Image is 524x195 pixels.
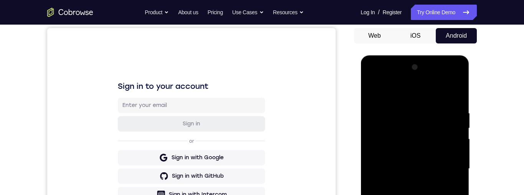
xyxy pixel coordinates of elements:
[273,5,304,20] button: Resources
[411,5,477,20] a: Try Online Demo
[383,5,402,20] a: Register
[140,110,148,116] p: or
[122,163,180,170] div: Sign in with Intercom
[378,8,379,17] span: /
[436,28,477,43] button: Android
[208,5,223,20] a: Pricing
[124,126,176,133] div: Sign in with Google
[122,181,179,189] div: Sign in with Zendesk
[178,5,198,20] a: About us
[354,28,395,43] button: Web
[232,5,264,20] button: Use Cases
[47,8,93,17] a: Go to the home page
[71,140,218,156] button: Sign in with GitHub
[71,159,218,174] button: Sign in with Intercom
[145,5,169,20] button: Product
[125,144,176,152] div: Sign in with GitHub
[75,73,213,81] input: Enter your email
[71,53,218,63] h1: Sign in to your account
[71,122,218,137] button: Sign in with Google
[71,177,218,193] button: Sign in with Zendesk
[71,88,218,103] button: Sign in
[361,5,375,20] a: Log In
[395,28,436,43] button: iOS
